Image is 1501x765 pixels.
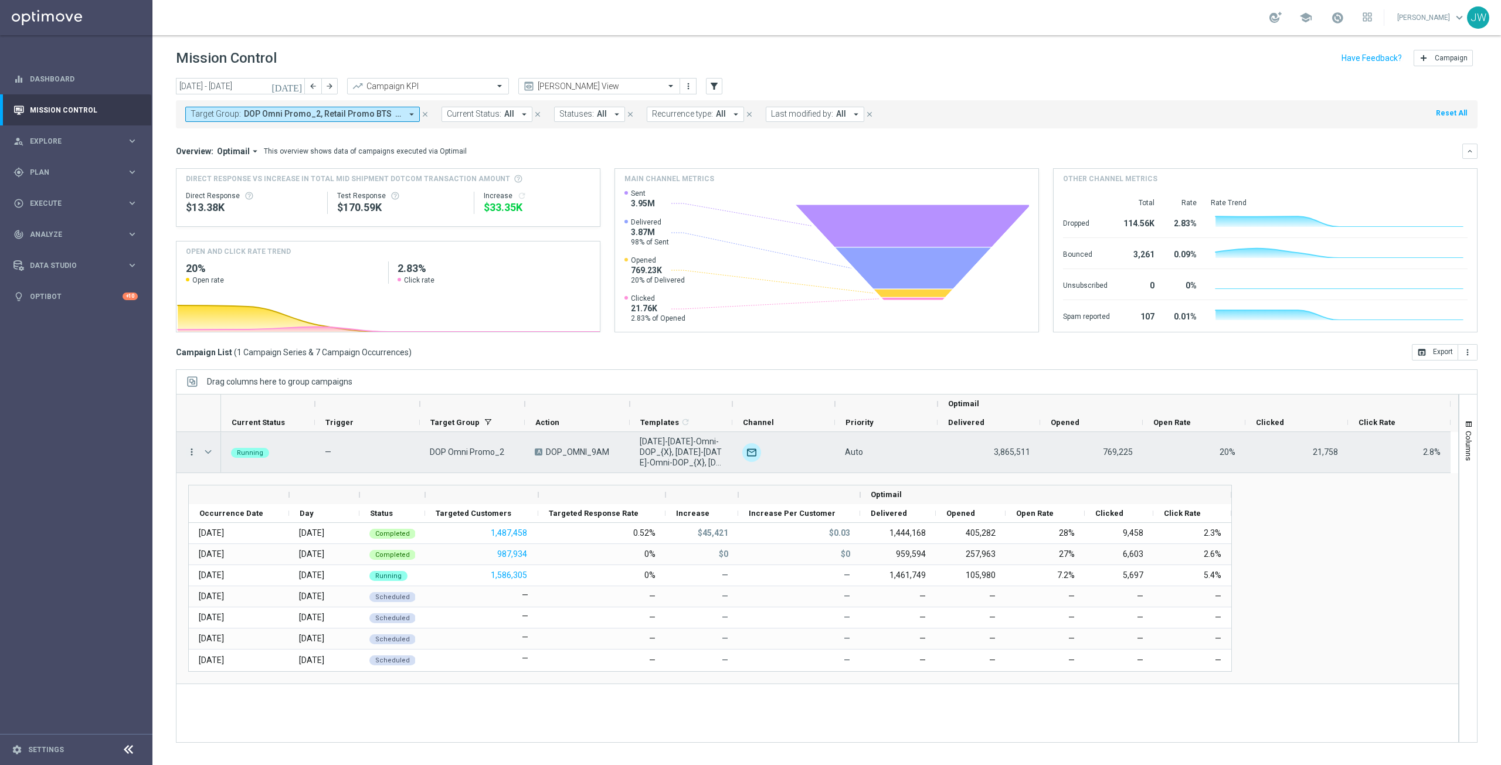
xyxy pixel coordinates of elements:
[844,570,850,580] span: —
[631,237,669,247] span: 98% of Sent
[716,109,726,119] span: All
[1313,447,1338,457] span: 21,758
[1435,107,1468,120] button: Reset All
[766,107,864,122] button: Last modified by: All arrow_drop_down
[321,78,338,94] button: arrow_forward
[13,74,138,84] div: equalizer Dashboard
[13,229,24,240] i: track_changes
[871,509,907,518] span: Delivered
[496,547,528,562] button: 987,934
[13,137,138,146] button: person_search Explore keyboard_arrow_right
[375,551,410,559] span: Completed
[1124,275,1154,294] div: 0
[1435,54,1468,62] span: Campaign
[430,447,504,457] span: DOP Omni Promo_2
[176,50,277,67] h1: Mission Control
[127,135,138,147] i: keyboard_arrow_right
[192,276,224,285] span: Open rate
[123,293,138,300] div: +10
[398,261,590,276] h2: 2.83%
[375,572,402,580] span: Running
[369,549,416,560] colored-tag: Completed
[640,418,679,427] span: Templates
[745,110,753,118] i: close
[352,80,364,92] i: trending_up
[30,138,127,145] span: Explore
[1414,50,1473,66] button: add Campaign
[406,109,417,120] i: arrow_drop_down
[731,109,741,120] i: arrow_drop_down
[1085,607,1153,628] div: —
[490,526,528,540] button: 1,487,458
[13,136,24,147] i: person_search
[522,653,528,664] label: —
[1220,447,1235,457] span: Open Rate = Opened / Delivered
[13,198,24,209] i: play_circle_outline
[644,549,656,559] div: 0%
[199,570,224,580] div: 27 Aug 2025
[264,146,467,157] div: This overview shows data of campaigns executed via Optimail
[13,260,127,271] div: Data Studio
[1124,306,1154,325] div: 107
[369,633,416,644] colored-tag: Scheduled
[1299,11,1312,24] span: school
[234,347,237,358] span: (
[597,109,607,119] span: All
[1085,523,1153,543] div: 9,458
[186,447,197,457] i: more_vert
[860,565,936,586] div: 1,461,749
[1006,628,1085,649] div: —
[1124,244,1154,263] div: 3,261
[30,231,127,238] span: Analyze
[523,80,535,92] i: preview
[722,655,728,665] span: —
[722,613,728,622] span: —
[484,200,590,215] div: $33,350
[186,191,318,200] div: Direct Response
[1063,275,1110,294] div: Unsubscribed
[13,167,127,178] div: Plan
[860,544,936,565] div: 959,594
[127,198,138,209] i: keyboard_arrow_right
[860,523,936,543] div: 1,444,168
[936,565,1006,586] div: 105,980
[421,110,429,118] i: close
[1423,447,1441,457] span: Click Rate = Clicked / Opened
[845,447,863,457] span: Auto
[1103,447,1133,457] span: 769,225
[829,528,850,538] p: $0.03
[325,447,331,457] span: —
[1453,11,1466,24] span: keyboard_arrow_down
[504,109,514,119] span: All
[12,744,22,755] i: settings
[207,377,352,386] div: Row Groups
[684,81,693,91] i: more_vert
[681,417,690,427] i: refresh
[1016,509,1054,518] span: Open Rate
[369,591,416,602] colored-tag: Scheduled
[1006,650,1085,671] div: —
[221,432,1451,473] div: Press SPACE to select this row.
[13,261,138,270] button: Data Studio keyboard_arrow_right
[1085,586,1153,607] div: —
[709,81,719,91] i: filter_alt
[679,416,690,429] span: Calculate column
[299,528,324,538] div: Monday
[13,292,138,301] button: lightbulb Optibot +10
[1153,544,1231,565] div: 2.6%
[845,418,874,427] span: Priority
[771,109,833,119] span: Last modified by:
[375,530,410,538] span: Completed
[30,281,123,312] a: Optibot
[271,81,303,91] i: [DATE]
[213,146,264,157] button: Optimail arrow_drop_down
[176,432,221,473] div: Press SPACE to select this row.
[864,108,875,121] button: close
[13,281,138,312] div: Optibot
[13,229,127,240] div: Analyze
[13,106,138,115] div: Mission Control
[522,632,528,642] label: —
[13,136,127,147] div: Explore
[375,635,410,643] span: Scheduled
